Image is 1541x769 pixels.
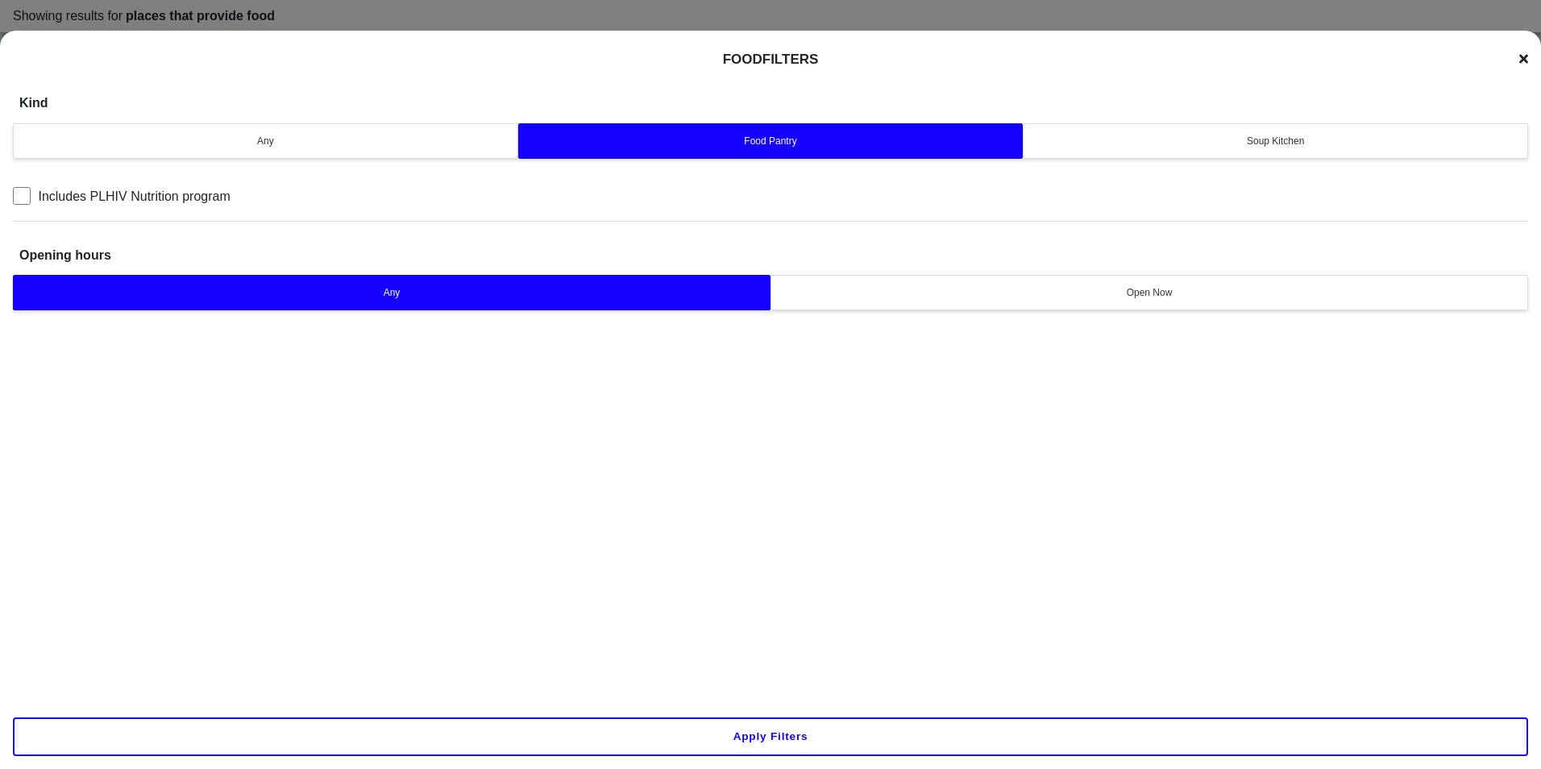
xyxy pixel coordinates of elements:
[723,52,819,67] h1: Food Filters
[13,187,31,205] input: Includes PLHIV Nutrition program
[529,134,1013,148] div: Food Pantry
[13,123,518,159] button: Any
[518,123,1024,159] button: Food Pantry
[781,285,1518,300] div: Open Now
[38,189,230,202] span: Includes PLHIV Nutrition program
[19,69,48,119] h1: Kind
[13,275,770,310] button: Any
[1033,134,1518,148] div: Soup Kitchen
[23,285,760,300] div: Any
[19,222,111,272] h1: Opening hours
[13,717,1528,756] button: Apply filters
[770,275,1528,310] button: Open Now
[1023,123,1528,159] button: Soup Kitchen
[23,134,508,148] div: Any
